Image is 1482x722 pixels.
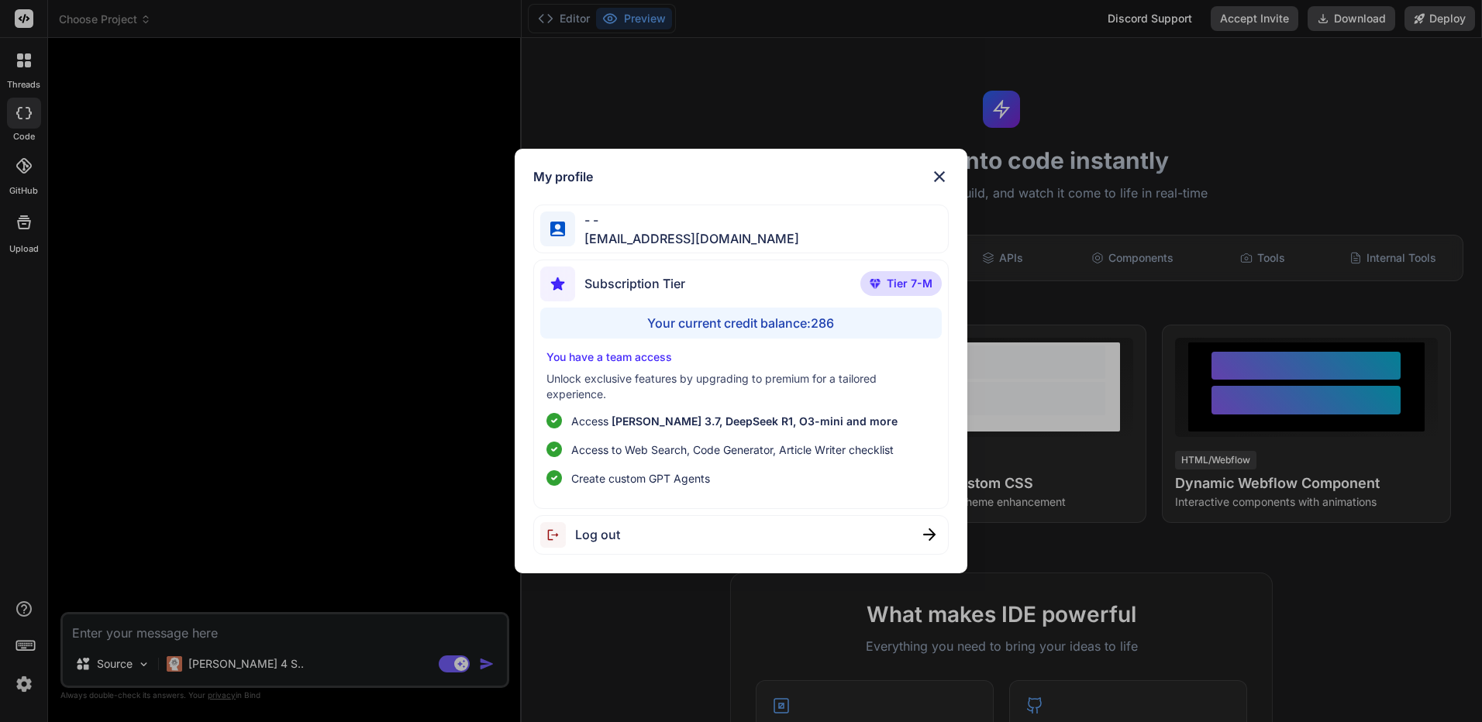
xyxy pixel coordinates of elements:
[870,279,881,288] img: premium
[546,413,562,428] img: checklist
[533,167,593,186] h1: My profile
[546,349,936,365] p: You have a team access
[612,414,898,428] span: [PERSON_NAME] 3.7, DeepSeek R1, O3-mini and more
[540,308,942,339] div: Your current credit balance: 286
[571,470,710,486] span: Create custom GPT Agents
[887,276,932,291] span: Tier 7-M
[550,222,565,236] img: profile
[540,522,575,548] img: logout
[575,229,799,248] span: [EMAIL_ADDRESS][DOMAIN_NAME]
[546,371,936,402] p: Unlock exclusive features by upgrading to premium for a tailored experience.
[575,211,799,229] span: - -
[546,442,562,457] img: checklist
[923,528,936,541] img: close
[546,470,562,486] img: checklist
[575,525,620,544] span: Log out
[571,413,898,429] p: Access
[930,167,949,186] img: close
[540,266,575,301] img: subscription
[584,274,685,293] span: Subscription Tier
[571,442,894,458] span: Access to Web Search, Code Generator, Article Writer checklist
